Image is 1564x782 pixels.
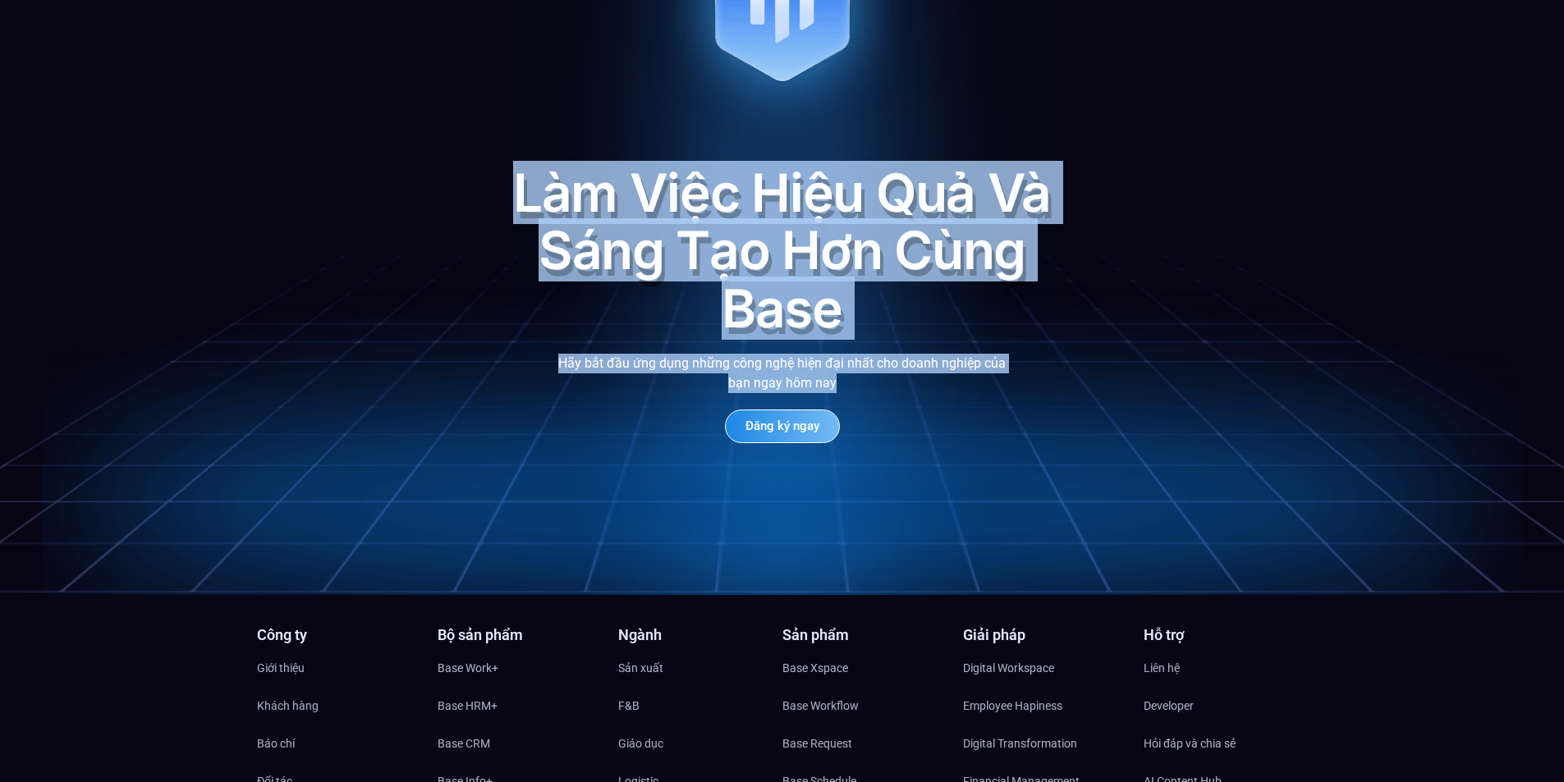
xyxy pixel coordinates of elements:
[257,731,421,756] a: Báo chí
[963,656,1054,680] span: Digital Workspace
[1144,656,1308,680] a: Liên hệ
[963,693,1062,718] span: Employee Hapiness
[438,656,602,680] a: Base Work+
[438,628,602,643] h4: Bộ sản phẩm
[1144,693,1308,718] a: Developer
[1144,693,1194,718] span: Developer
[438,731,490,756] span: Base CRM
[257,656,421,680] a: Giới thiệu
[618,656,782,680] a: Sản xuất
[782,731,852,756] span: Base Request
[618,731,782,756] a: Giáo dục
[782,656,947,680] a: Base Xspace
[438,693,498,718] span: Base HRM+
[257,693,319,718] span: Khách hàng
[257,731,295,756] span: Báo chí
[963,628,1127,643] h4: Giải pháp
[618,693,640,718] span: F&B
[1144,656,1180,680] span: Liên hệ
[438,656,498,680] span: Base Work+
[618,656,663,680] span: Sản xuất
[553,354,1012,393] p: Hãy bắt đầu ứng dụng những công nghệ hiện đại nhất cho doanh nghiệp của bạn ngay hôm nay
[618,731,663,756] span: Giáo dục
[257,628,421,643] h4: Công ty
[963,656,1127,680] a: Digital Workspace
[963,693,1127,718] a: Employee Hapiness
[1144,731,1236,756] span: Hỏi đáp và chia sẻ
[725,409,840,443] a: Đăng ký ngay
[782,693,859,718] span: Base Workflow
[511,164,1053,337] div: Làm Việc Hiệu Quả Và Sáng Tạo Hơn Cùng Base
[745,420,819,432] span: Đăng ký ngay
[438,693,602,718] a: Base HRM+
[782,628,947,643] h4: Sản phẩm
[963,731,1077,756] span: Digital Transformation
[1144,628,1308,643] h4: Hỗ trợ
[782,731,947,756] a: Base Request
[618,628,782,643] h4: Ngành
[963,731,1127,756] a: Digital Transformation
[257,693,421,718] a: Khách hàng
[618,693,782,718] a: F&B
[1144,731,1308,756] a: Hỏi đáp và chia sẻ
[438,731,602,756] a: Base CRM
[782,693,947,718] a: Base Workflow
[257,656,305,680] span: Giới thiệu
[782,656,848,680] span: Base Xspace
